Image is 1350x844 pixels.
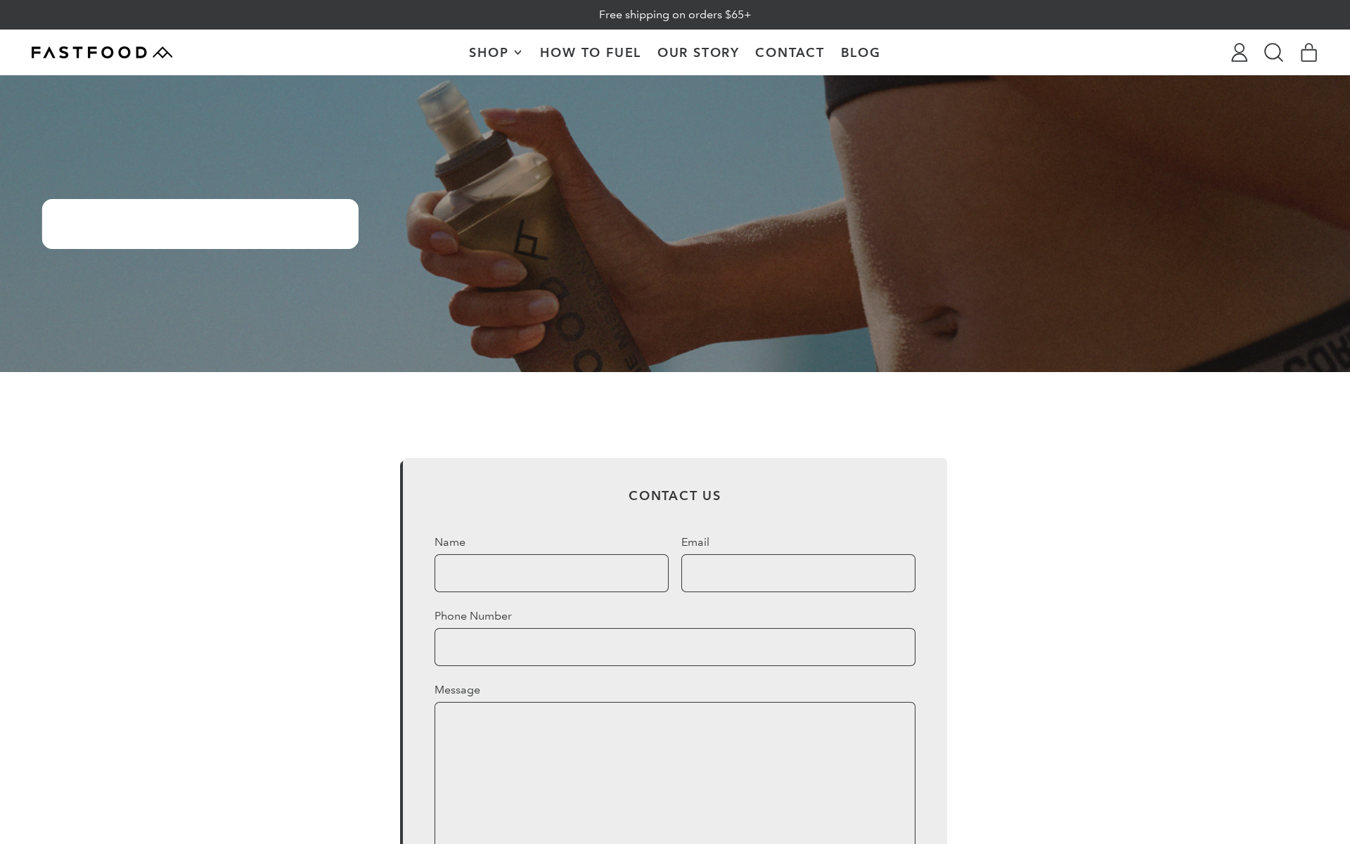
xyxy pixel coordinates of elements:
label: Name [435,534,669,551]
a: Our Story [649,30,747,75]
a: Contact [747,30,832,75]
h1: Contact Us [435,490,915,502]
button: Shop [461,30,532,75]
a: Blog [832,30,889,75]
label: Message [435,682,915,698]
label: Phone Number [435,608,915,625]
img: Fastfood [32,46,172,58]
a: How To Fuel [532,30,649,75]
label: Email [681,534,915,551]
span: Shop [469,46,512,59]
